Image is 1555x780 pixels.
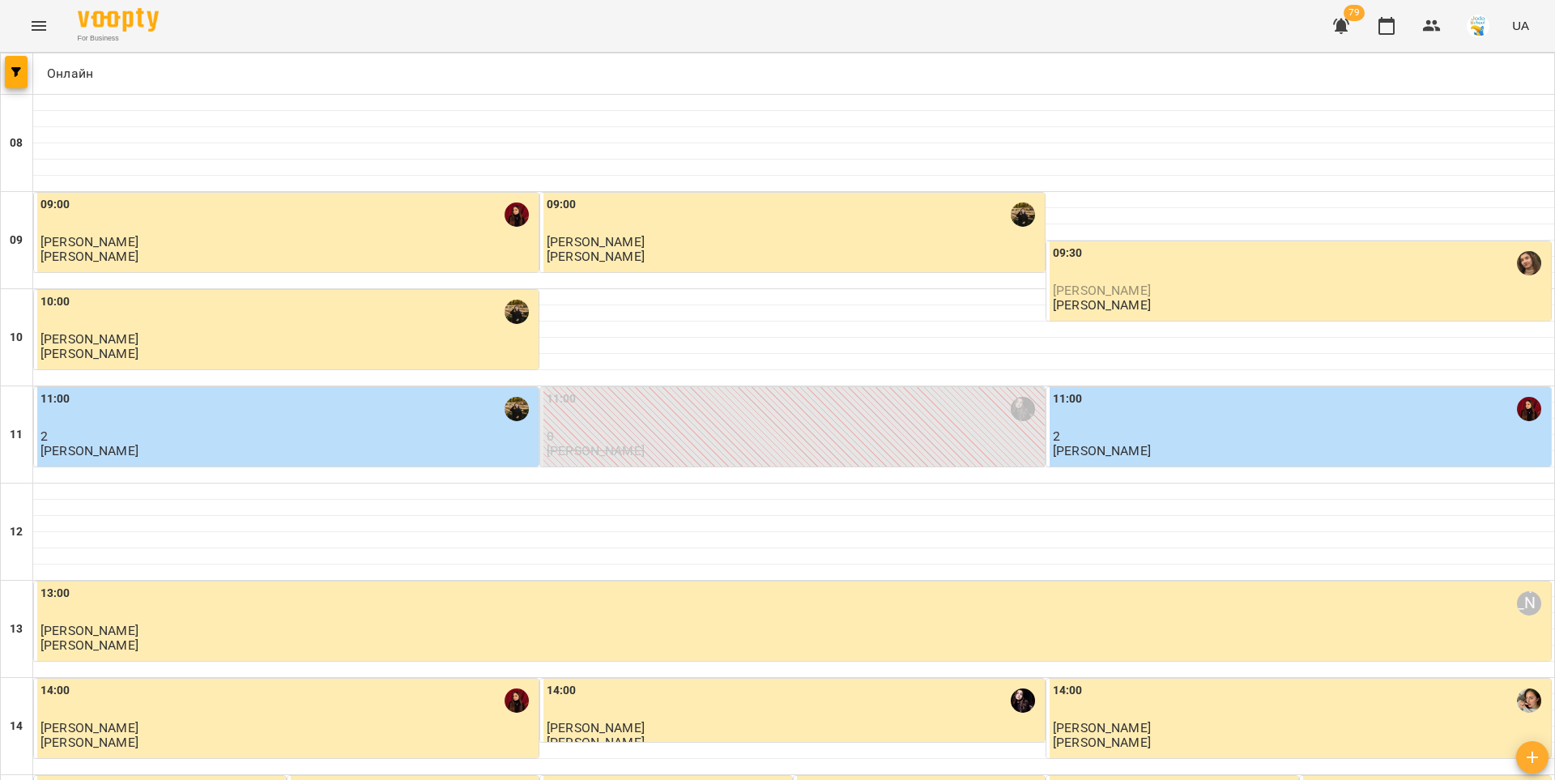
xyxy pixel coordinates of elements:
p: [PERSON_NAME] [40,249,138,263]
h6: 14 [10,718,23,735]
label: 11:00 [40,390,70,408]
p: [PERSON_NAME] [1053,298,1151,312]
img: 38072b7c2e4bcea27148e267c0c485b2.jpg [1467,15,1489,37]
img: Ферманюк Дарина [1011,202,1035,227]
label: 11:00 [1053,390,1083,408]
label: 09:30 [1053,245,1083,262]
label: 11:00 [547,390,577,408]
label: 14:00 [40,682,70,700]
h6: 10 [10,329,23,347]
span: [PERSON_NAME] [1053,720,1151,735]
img: Ферманюк Дарина [505,300,529,324]
label: 09:00 [547,196,577,214]
span: [PERSON_NAME] [40,331,138,347]
p: [PERSON_NAME] [40,444,138,458]
span: [PERSON_NAME] [40,623,138,638]
span: [PERSON_NAME] [40,720,138,735]
label: 10:00 [40,293,70,311]
label: 13:00 [40,585,70,603]
h6: 08 [10,134,23,152]
img: Анастасія Іванова [1517,251,1541,275]
h6: 09 [10,232,23,249]
span: [PERSON_NAME] [547,234,645,249]
p: 2 [1053,429,1548,443]
div: Вікторія Половинка [1517,591,1541,616]
button: Створити урок [1516,741,1549,774]
p: 0 [547,429,1042,443]
img: Анастасія Абрамова [1011,688,1035,713]
p: [PERSON_NAME] [1053,735,1151,749]
img: Дарина Бондаренко [1517,397,1541,421]
p: [PERSON_NAME] [1053,444,1151,458]
h6: 11 [10,426,23,444]
img: Дарина Бондаренко [505,688,529,713]
span: 79 [1344,5,1365,21]
p: [PERSON_NAME] [547,249,645,263]
label: 14:00 [1053,682,1083,700]
button: Menu [19,6,58,45]
label: 14:00 [547,682,577,700]
span: [PERSON_NAME] [1053,283,1151,298]
p: [PERSON_NAME] [40,347,138,360]
img: Анна Карпінець [1517,688,1541,713]
img: Ферманюк Дарина [505,397,529,421]
img: Voopty Logo [78,8,159,32]
button: UA [1506,11,1536,40]
h6: 12 [10,523,23,541]
span: For Business [78,33,159,44]
img: Анастасія Абрамова [1011,397,1035,421]
p: [PERSON_NAME] [547,444,645,458]
label: 09:00 [40,196,70,214]
h6: 13 [10,620,23,638]
p: [PERSON_NAME] [40,735,138,749]
p: 2 [40,429,535,443]
span: [PERSON_NAME] [547,720,645,735]
p: Онлайн [40,64,93,83]
img: Дарина Бондаренко [505,202,529,227]
p: [PERSON_NAME] [40,638,138,652]
span: UA [1512,17,1529,34]
span: [PERSON_NAME] [40,234,138,249]
p: [PERSON_NAME] [547,735,645,749]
